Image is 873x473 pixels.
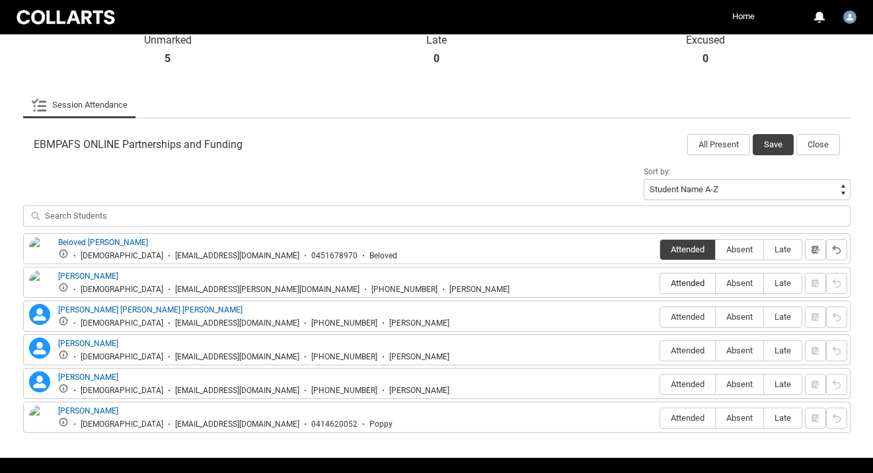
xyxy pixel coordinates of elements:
[826,340,847,361] button: Reset
[716,379,763,389] span: Absent
[753,134,794,155] button: Save
[840,5,860,26] button: User Profile User1661836414249227732
[764,413,802,423] span: Late
[716,346,763,355] span: Absent
[34,138,243,151] span: EBMPAFS ONLINE Partnerships and Funding
[58,305,243,314] a: [PERSON_NAME] [PERSON_NAME] [PERSON_NAME]
[687,134,750,155] button: All Present
[716,278,763,288] span: Absent
[175,318,299,328] div: [EMAIL_ADDRESS][DOMAIN_NAME]
[729,7,758,26] a: Home
[716,312,763,322] span: Absent
[311,352,377,362] div: [PHONE_NUMBER]
[81,386,163,396] div: [DEMOGRAPHIC_DATA]
[31,92,128,118] a: Session Attendance
[826,239,847,260] button: Reset
[660,413,715,423] span: Attended
[175,251,299,261] div: [EMAIL_ADDRESS][DOMAIN_NAME]
[81,285,163,295] div: [DEMOGRAPHIC_DATA]
[311,318,377,328] div: [PHONE_NUMBER]
[311,386,377,396] div: [PHONE_NUMBER]
[175,386,299,396] div: [EMAIL_ADDRESS][DOMAIN_NAME]
[311,419,358,429] div: 0414620052
[571,34,840,47] p: Excused
[805,239,826,260] button: Notes
[434,52,439,65] strong: 0
[29,371,50,392] lightning-icon: Neola Thomas
[58,406,118,416] a: [PERSON_NAME]
[369,419,393,429] div: Poppy
[34,34,303,47] p: Unmarked
[764,244,802,254] span: Late
[716,413,763,423] span: Absent
[29,236,50,266] img: Beloved Abe
[764,312,802,322] span: Late
[302,34,571,47] p: Late
[23,92,135,118] li: Session Attendance
[58,373,118,382] a: [PERSON_NAME]
[389,352,449,362] div: [PERSON_NAME]
[389,318,449,328] div: [PERSON_NAME]
[843,11,856,24] img: User1661836414249227732
[29,338,50,359] lightning-icon: James Giannis
[826,408,847,429] button: Reset
[58,238,148,247] a: Beloved [PERSON_NAME]
[58,339,118,348] a: [PERSON_NAME]
[826,307,847,328] button: Reset
[389,386,449,396] div: [PERSON_NAME]
[311,251,358,261] div: 0451678970
[764,379,802,389] span: Late
[660,312,715,322] span: Attended
[826,273,847,294] button: Reset
[826,374,847,395] button: Reset
[175,352,299,362] div: [EMAIL_ADDRESS][DOMAIN_NAME]
[81,419,163,429] div: [DEMOGRAPHIC_DATA]
[165,52,171,65] strong: 5
[29,270,50,299] img: Charlie Binstock
[660,244,715,254] span: Attended
[81,251,163,261] div: [DEMOGRAPHIC_DATA]
[175,285,360,295] div: [EMAIL_ADDRESS][PERSON_NAME][DOMAIN_NAME]
[716,244,763,254] span: Absent
[660,379,715,389] span: Attended
[764,278,802,288] span: Late
[796,134,840,155] button: Close
[29,405,50,434] img: Poppy Perkins
[58,272,118,281] a: [PERSON_NAME]
[660,346,715,355] span: Attended
[449,285,510,295] div: [PERSON_NAME]
[764,346,802,355] span: Late
[175,419,299,429] div: [EMAIL_ADDRESS][DOMAIN_NAME]
[81,318,163,328] div: [DEMOGRAPHIC_DATA]
[81,352,163,362] div: [DEMOGRAPHIC_DATA]
[23,205,851,227] input: Search Students
[369,251,397,261] div: Beloved
[702,52,708,65] strong: 0
[660,278,715,288] span: Attended
[644,167,671,176] span: Sort by:
[29,304,50,325] lightning-icon: Elise Charlotte Maree Parkin
[371,285,437,295] div: [PHONE_NUMBER]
